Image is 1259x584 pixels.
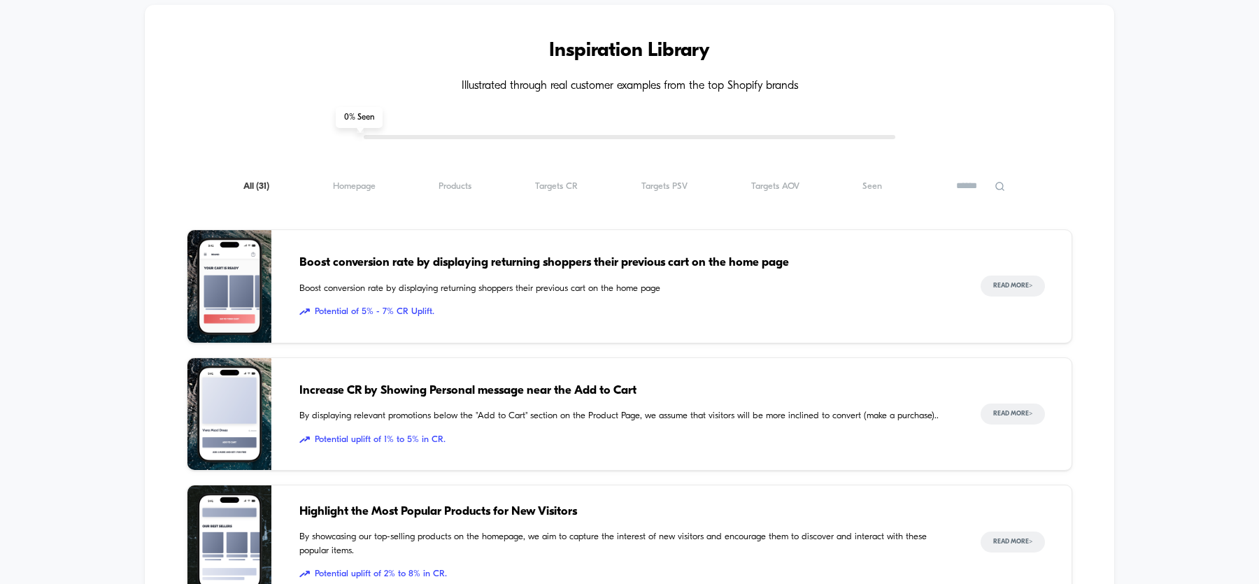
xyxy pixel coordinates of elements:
[299,409,953,423] span: By displaying relevant promotions below the "Add to Cart" section on the Product Page, we assume ...
[299,254,953,272] span: Boost conversion rate by displaying returning shoppers their previous cart on the home page
[187,80,1072,93] h4: Illustrated through real customer examples from the top Shopify brands
[299,305,953,319] span: Potential of 5% - 7% CR Uplift.
[981,404,1045,425] button: Read More>
[641,181,688,192] span: Targets PSV
[299,503,953,521] span: Highlight the Most Popular Products for New Visitors
[751,181,799,192] span: Targets AOV
[243,181,269,192] span: All
[535,181,578,192] span: Targets CR
[187,230,271,343] img: Boost conversion rate by displaying returning shoppers their previous cart on the home page
[187,358,271,471] img: By displaying relevant promotions below the "Add to Cart" section on the Product Page, we assume ...
[981,276,1045,297] button: Read More>
[862,181,882,192] span: Seen
[187,40,1072,62] h3: Inspiration Library
[439,181,471,192] span: Products
[299,530,953,557] span: By showcasing our top-selling products on the homepage, we aim to capture the interest of new vis...
[299,433,953,447] span: Potential uplift of 1% to 5% in CR.
[299,282,953,296] span: Boost conversion rate by displaying returning shoppers their previous cart on the home page
[256,182,269,191] span: ( 31 )
[299,567,953,581] span: Potential uplift of 2% to 8% in CR.
[333,181,376,192] span: Homepage
[981,532,1045,553] button: Read More>
[299,382,953,400] span: Increase CR by Showing Personal message near the Add to Cart
[336,107,383,128] span: 0 % Seen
